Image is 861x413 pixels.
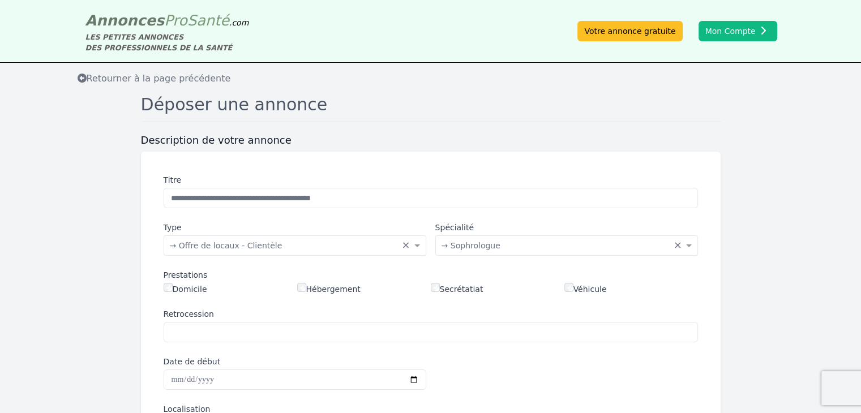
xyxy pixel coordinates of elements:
label: Date de début [164,356,426,367]
button: Mon Compte [699,21,777,41]
input: Secrétatiat [431,283,440,292]
a: Votre annonce gratuite [577,21,682,41]
label: Type [164,222,426,233]
label: Hébergement [297,283,361,295]
div: LES PETITES ANNONCES DES PROFESSIONNELS DE LA SANTÉ [85,32,249,53]
span: Annonces [85,12,165,29]
label: Spécialité [435,222,698,233]
h1: Déposer une annonce [141,94,721,122]
span: Clear all [674,240,683,251]
input: Domicile [164,283,173,292]
div: Prestations [164,269,698,281]
label: Véhicule [564,283,607,295]
h3: Description de votre annonce [141,134,721,147]
span: .com [229,18,249,27]
input: Véhicule [564,283,573,292]
label: Domicile [164,283,207,295]
label: Titre [164,174,698,186]
span: Retourner à la page précédente [78,73,231,84]
label: Retrocession [164,308,698,320]
span: Clear all [402,240,412,251]
a: AnnoncesProSanté.com [85,12,249,29]
label: Secrétatiat [431,283,483,295]
span: Pro [164,12,187,29]
span: Santé [187,12,229,29]
input: Hébergement [297,283,306,292]
i: Retourner à la liste [78,74,87,83]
